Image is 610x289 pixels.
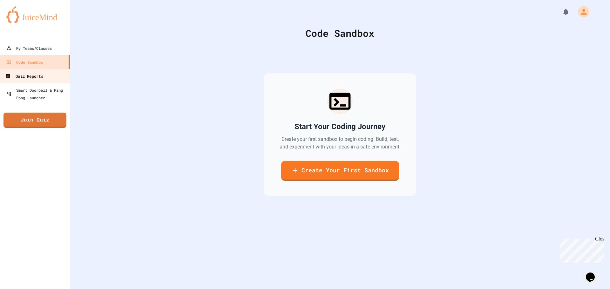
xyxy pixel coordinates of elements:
[583,264,604,283] iframe: chat widget
[6,44,52,52] div: My Teams/Classes
[557,236,604,263] iframe: chat widget
[281,161,399,181] a: Create Your First Sandbox
[6,86,67,102] div: Smart Doorbell & Ping Pong Launcher
[279,135,401,151] p: Create your first sandbox to begin coding. Build, test, and experiment with your ideas in a safe ...
[6,58,43,66] div: Code Sandbox
[6,6,64,23] img: logo-orange.svg
[571,4,591,19] div: My Account
[3,3,44,40] div: Chat with us now!Close
[295,122,385,132] h2: Start Your Coding Journey
[86,26,594,40] div: Code Sandbox
[3,113,66,128] a: Join Quiz
[550,6,571,17] div: My Notifications
[5,72,43,80] div: Quiz Reports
